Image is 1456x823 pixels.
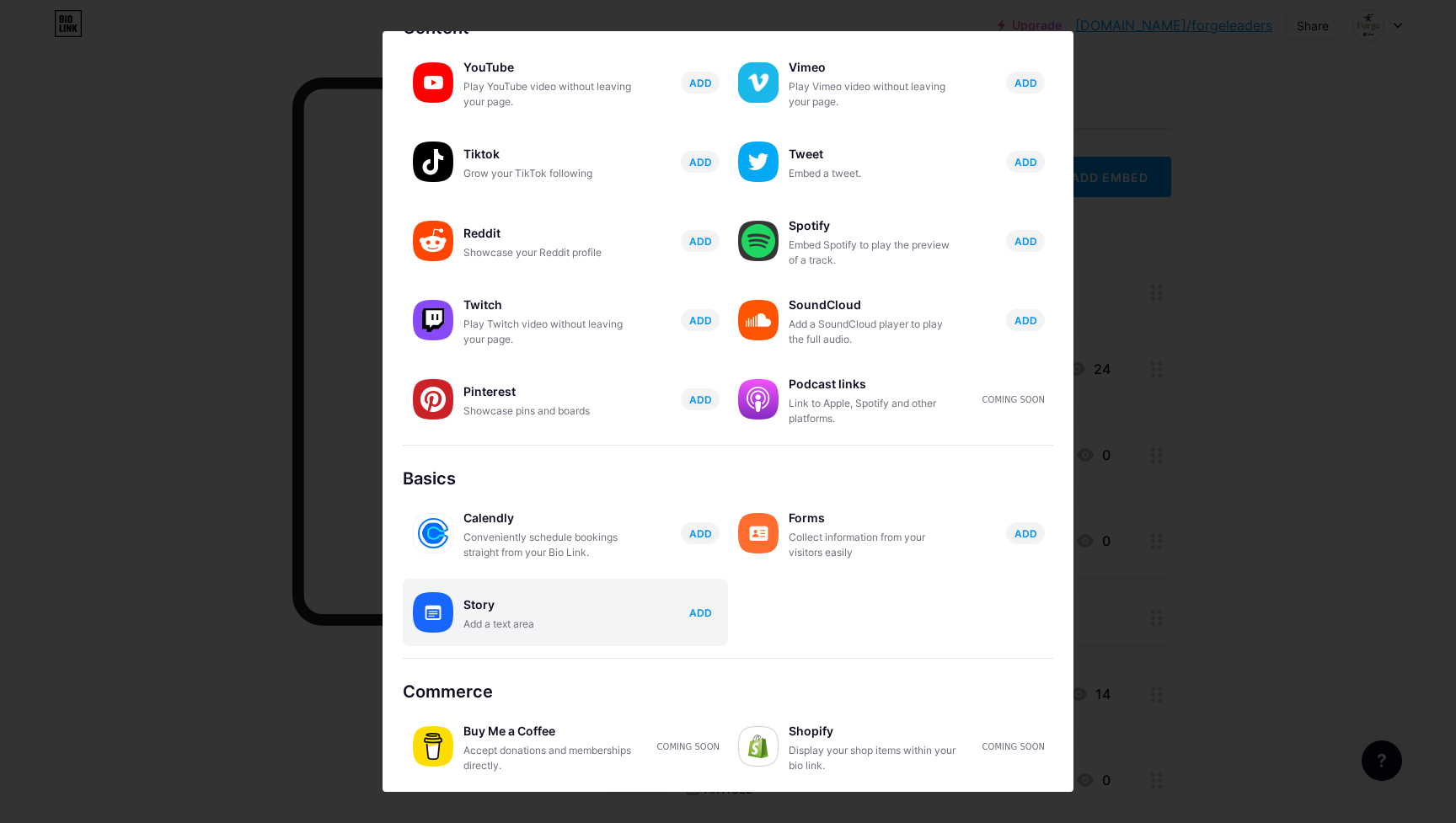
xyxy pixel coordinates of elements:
[1014,234,1037,249] span: ADD
[1014,526,1037,541] span: ADD
[463,593,632,617] div: Story
[738,221,779,261] img: spotify
[463,403,632,419] div: Showcase pins and boards
[463,293,632,317] div: Twitch
[463,166,632,181] div: Grow your TikTok following
[681,151,720,173] button: ADD
[681,72,720,94] button: ADD
[789,530,957,560] div: Collect information from your visitors easily
[681,230,720,252] button: ADD
[463,79,632,110] div: Play YouTube video without leaving your page.
[463,530,632,560] div: Conveniently schedule bookings straight from your Bio Link.
[789,719,957,743] div: Shopify
[689,76,712,90] span: ADD
[689,234,712,249] span: ADD
[789,743,957,773] div: Display your shop items within your bio link.
[738,142,779,182] img: twitter
[738,62,779,103] img: vimeo
[1006,151,1045,173] button: ADD
[403,679,1053,704] div: Commerce
[1006,309,1045,331] button: ADD
[413,221,453,261] img: reddit
[681,522,720,544] button: ADD
[413,592,453,633] img: story
[738,726,779,767] img: shopify
[463,142,632,166] div: Tiktok
[413,62,453,103] img: youtube
[463,317,632,347] div: Play Twitch video without leaving your page.
[789,214,957,238] div: Spotify
[789,506,957,530] div: Forms
[738,379,779,420] img: podcastlinks
[982,740,1045,753] div: Coming soon
[681,601,720,623] button: ADD
[463,380,632,403] div: Pinterest
[789,238,957,268] div: Embed Spotify to play the preview of a track.
[789,317,957,347] div: Add a SoundCloud player to play the full audio.
[1014,313,1037,328] span: ADD
[463,222,632,245] div: Reddit
[413,300,453,340] img: twitch
[413,513,453,553] img: calendly
[789,166,957,181] div: Embed a tweet.
[738,513,779,553] img: forms
[1006,522,1045,544] button: ADD
[1014,76,1037,90] span: ADD
[789,396,957,426] div: Link to Apple, Spotify and other platforms.
[413,142,453,182] img: tiktok
[463,56,632,79] div: YouTube
[1006,72,1045,94] button: ADD
[403,466,1053,491] div: Basics
[689,313,712,328] span: ADD
[789,293,957,317] div: SoundCloud
[463,719,632,743] div: Buy Me a Coffee
[789,142,957,166] div: Tweet
[413,379,453,420] img: pinterest
[657,740,720,753] div: Coming soon
[689,606,712,620] span: ADD
[1014,155,1037,169] span: ADD
[463,245,632,260] div: Showcase your Reddit profile
[789,56,957,79] div: Vimeo
[463,506,632,530] div: Calendly
[689,155,712,169] span: ADD
[681,309,720,331] button: ADD
[689,393,712,407] span: ADD
[463,617,632,632] div: Add a text area
[463,743,632,773] div: Accept donations and memberships directly.
[689,526,712,541] span: ADD
[982,393,1045,406] div: Coming soon
[789,79,957,110] div: Play Vimeo video without leaving your page.
[681,388,720,410] button: ADD
[1006,230,1045,252] button: ADD
[789,372,957,396] div: Podcast links
[738,300,779,340] img: soundcloud
[413,726,453,767] img: buymeacoffee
